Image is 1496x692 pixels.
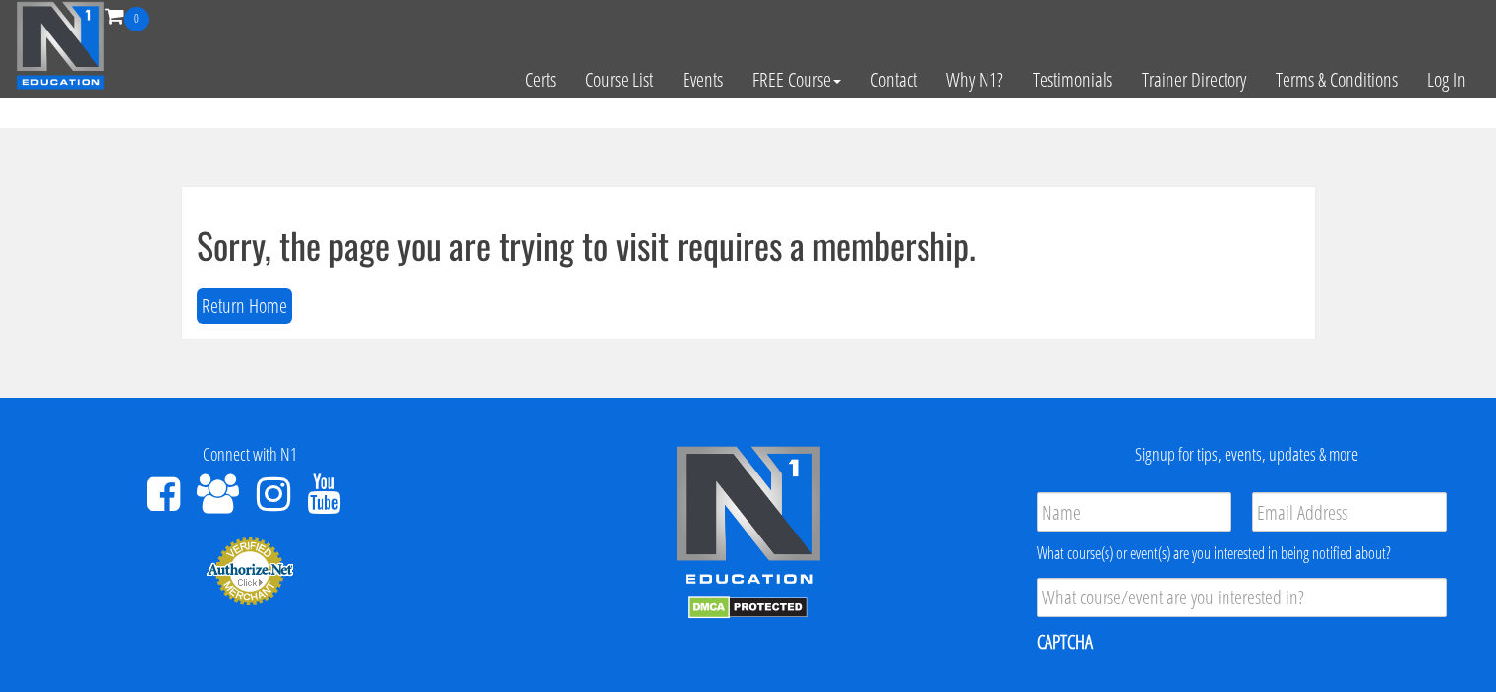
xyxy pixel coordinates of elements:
h1: Sorry, the page you are trying to visit requires a membership. [197,225,1300,265]
h4: Connect with N1 [15,445,484,465]
a: Certs [510,31,570,128]
a: Terms & Conditions [1261,31,1412,128]
input: Email Address [1252,492,1447,532]
span: 0 [124,7,149,31]
div: What course(s) or event(s) are you interested in being notified about? [1037,541,1447,565]
a: Contact [856,31,931,128]
button: Return Home [197,288,292,325]
a: FREE Course [738,31,856,128]
input: Name [1037,492,1231,532]
a: Trainer Directory [1127,31,1261,128]
img: DMCA.com Protection Status [688,596,808,619]
a: Course List [570,31,668,128]
img: n1-edu-logo [675,445,822,591]
input: What course/event are you interested in? [1037,578,1447,617]
a: 0 [105,2,149,29]
a: Why N1? [931,31,1018,128]
h4: Signup for tips, events, updates & more [1012,445,1481,465]
label: CAPTCHA [1037,629,1093,655]
img: Authorize.Net Merchant - Click to Verify [206,535,294,606]
a: Log In [1412,31,1480,128]
a: Events [668,31,738,128]
img: n1-education [16,1,105,90]
a: Testimonials [1018,31,1127,128]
